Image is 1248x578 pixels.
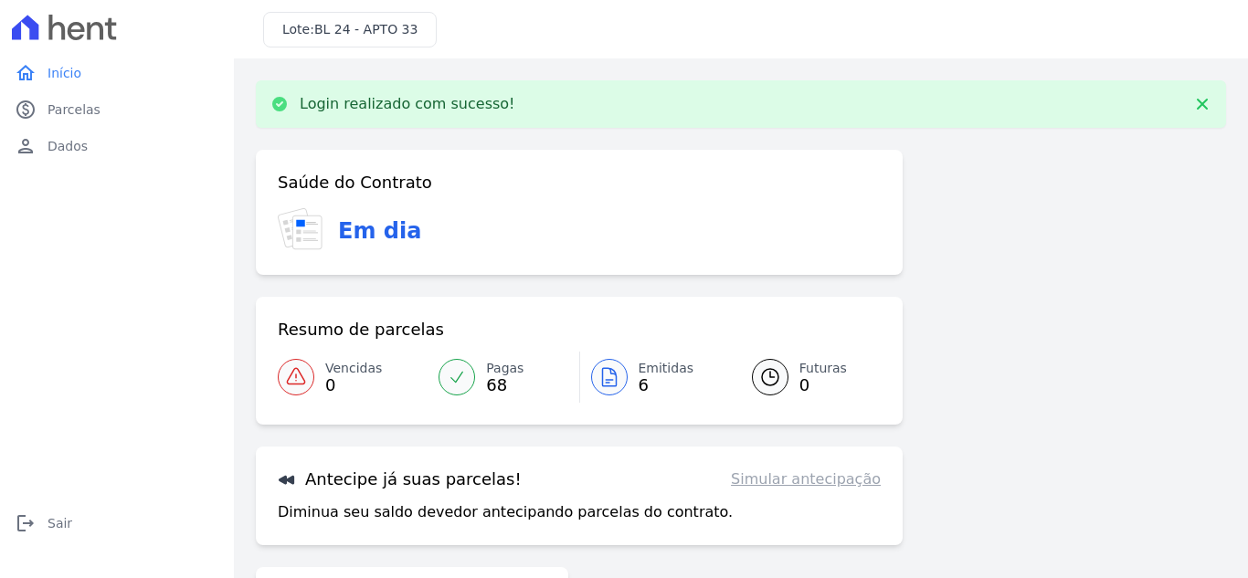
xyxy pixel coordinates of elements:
[278,172,432,194] h3: Saúde do Contrato
[639,359,694,378] span: Emitidas
[731,468,881,490] a: Simular antecipação
[15,62,37,84] i: home
[730,352,881,403] a: Futuras 0
[15,135,37,157] i: person
[314,22,418,37] span: BL 24 - APTO 33
[300,95,515,113] p: Login realizado com sucesso!
[48,137,88,155] span: Dados
[48,514,72,532] span: Sair
[7,55,227,91] a: homeInício
[799,359,847,378] span: Futuras
[580,352,730,403] a: Emitidas 6
[7,505,227,541] a: logoutSair
[7,128,227,164] a: personDados
[338,215,421,247] h3: Em dia
[486,359,524,378] span: Pagas
[799,378,847,393] span: 0
[278,468,522,490] h3: Antecipe já suas parcelas!
[278,352,428,403] a: Vencidas 0
[282,20,418,39] h3: Lote:
[15,99,37,121] i: paid
[639,378,694,393] span: 6
[325,359,382,378] span: Vencidas
[428,352,578,403] a: Pagas 68
[7,91,227,128] a: paidParcelas
[48,64,81,82] span: Início
[48,100,100,119] span: Parcelas
[15,512,37,534] i: logout
[278,319,444,341] h3: Resumo de parcelas
[278,501,733,523] p: Diminua seu saldo devedor antecipando parcelas do contrato.
[325,378,382,393] span: 0
[486,378,524,393] span: 68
